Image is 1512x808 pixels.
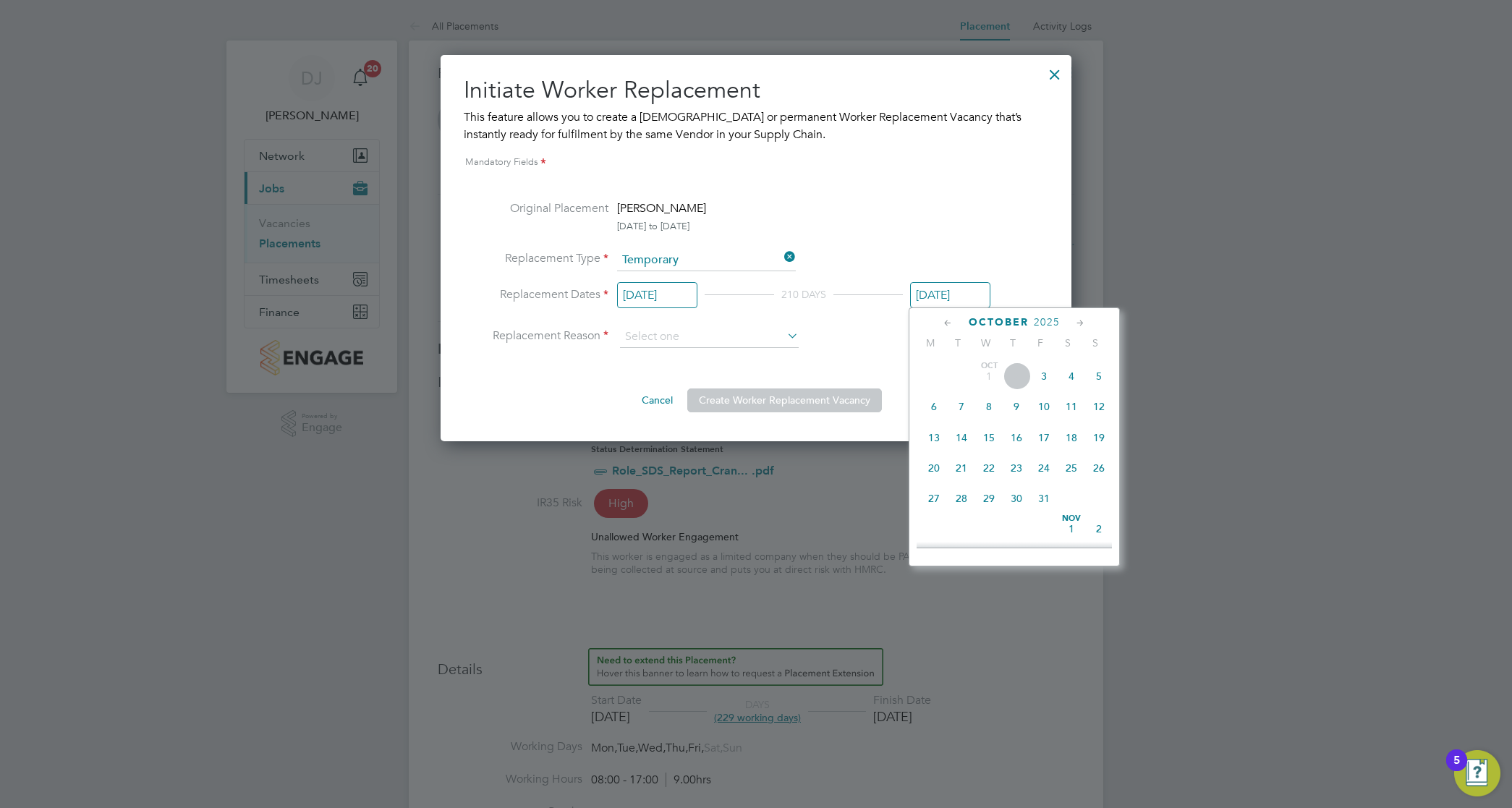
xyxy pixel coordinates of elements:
[972,336,999,349] span: W
[975,393,1003,420] span: 8
[617,250,796,271] input: Select one
[1085,454,1113,482] span: 26
[1034,316,1060,328] span: 2025
[920,424,948,451] span: 13
[969,316,1029,328] span: October
[617,220,689,232] span: [DATE] to [DATE]
[1030,485,1058,512] span: 31
[1453,760,1460,779] div: 5
[1027,336,1054,349] span: F
[1030,454,1058,482] span: 24
[1085,515,1113,543] span: 2
[1003,424,1030,451] span: 16
[464,155,1048,171] div: Mandatory Fields
[917,336,944,349] span: M
[1030,424,1058,451] span: 17
[975,362,1003,390] span: 1
[1058,362,1085,390] span: 4
[464,200,608,232] label: Original Placement
[920,485,948,512] span: 27
[975,362,1003,370] span: Oct
[617,282,697,309] input: Select one
[1058,393,1085,420] span: 11
[464,250,608,268] label: Replacement Type
[1003,393,1030,420] span: 9
[617,201,706,216] span: [PERSON_NAME]
[1030,362,1058,390] span: 3
[1003,362,1030,390] span: 2
[1058,515,1085,543] span: 1
[1454,750,1500,796] button: Open Resource Center, 5 new notifications
[620,326,799,348] input: Select one
[1003,485,1030,512] span: 30
[920,393,948,420] span: 6
[1085,362,1113,390] span: 5
[999,336,1027,349] span: T
[948,393,975,420] span: 7
[1082,336,1109,349] span: S
[1058,454,1085,482] span: 25
[464,328,608,344] label: Replacement Reason
[920,454,948,482] span: 20
[975,485,1003,512] span: 29
[774,286,833,303] div: 210 DAYS
[1058,424,1085,451] span: 18
[1085,424,1113,451] span: 19
[1054,336,1082,349] span: S
[944,336,972,349] span: T
[948,424,975,451] span: 14
[464,109,1048,143] div: This feature allows you to create a [DEMOGRAPHIC_DATA] or permanent Worker Replacement Vacancy th...
[687,388,882,412] button: Create Worker Replacement Vacancy
[948,485,975,512] span: 28
[1085,393,1113,420] span: 12
[910,282,990,309] input: Select one
[464,75,1048,106] h2: Initiate Worker Replacement
[975,424,1003,451] span: 15
[464,286,608,310] label: Replacement Dates
[1058,515,1085,522] span: Nov
[948,454,975,482] span: 21
[630,388,684,412] button: Cancel
[1003,454,1030,482] span: 23
[1030,393,1058,420] span: 10
[975,454,1003,482] span: 22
